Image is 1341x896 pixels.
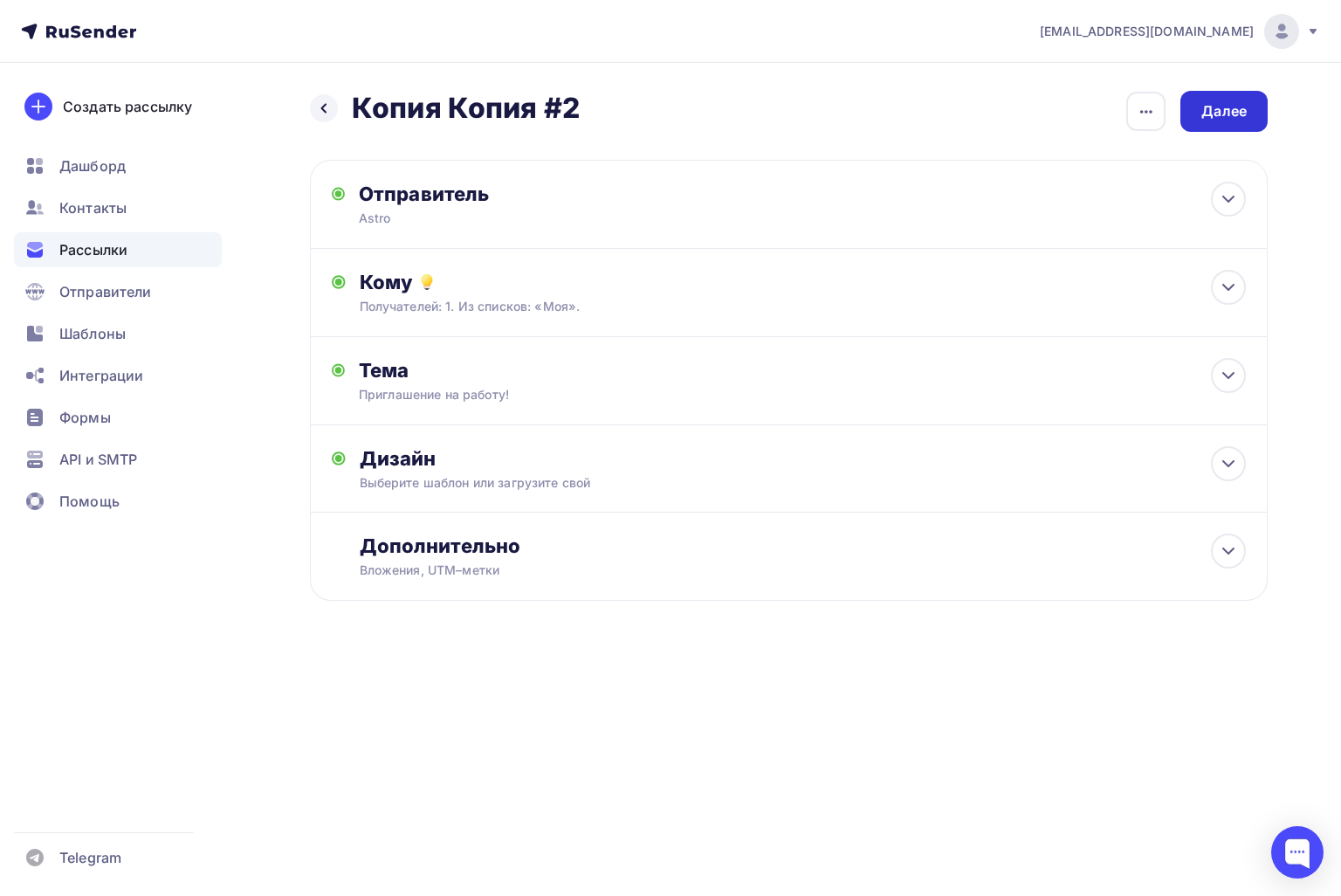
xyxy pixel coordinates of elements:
span: Шаблоны [59,323,126,344]
div: Вложения, UTM–метки [360,562,1158,579]
span: [EMAIL_ADDRESS][DOMAIN_NAME] [1040,23,1254,40]
span: Контакты [59,197,127,218]
div: Далее [1201,101,1247,121]
div: Получателей: 1. Из списков: «Моя». [360,298,1158,315]
span: Дашборд [59,155,126,176]
a: Дашборд [14,148,222,183]
div: Дополнительно [360,534,1246,558]
a: Контакты [14,190,222,225]
span: API и SMTP [59,449,137,470]
a: Рассылки [14,232,222,267]
div: Отправитель [359,182,737,206]
span: Рассылки [59,239,127,260]
a: Отправители [14,274,222,309]
div: Astro [359,210,699,227]
span: Интеграции [59,365,143,386]
div: Тема [359,358,704,383]
a: Формы [14,400,222,435]
span: Помощь [59,491,120,512]
a: [EMAIL_ADDRESS][DOMAIN_NAME] [1040,14,1320,49]
div: Кому [360,270,1246,294]
span: Telegram [59,847,121,868]
div: Выберите шаблон или загрузите свой [360,474,1158,492]
span: Отправители [59,281,152,302]
div: Приглашение на работу! [359,386,670,403]
div: Дизайн [360,446,1246,471]
a: Шаблоны [14,316,222,351]
h2: Копия Копия #2 [352,91,580,126]
span: Формы [59,407,111,428]
div: Создать рассылку [63,96,192,117]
